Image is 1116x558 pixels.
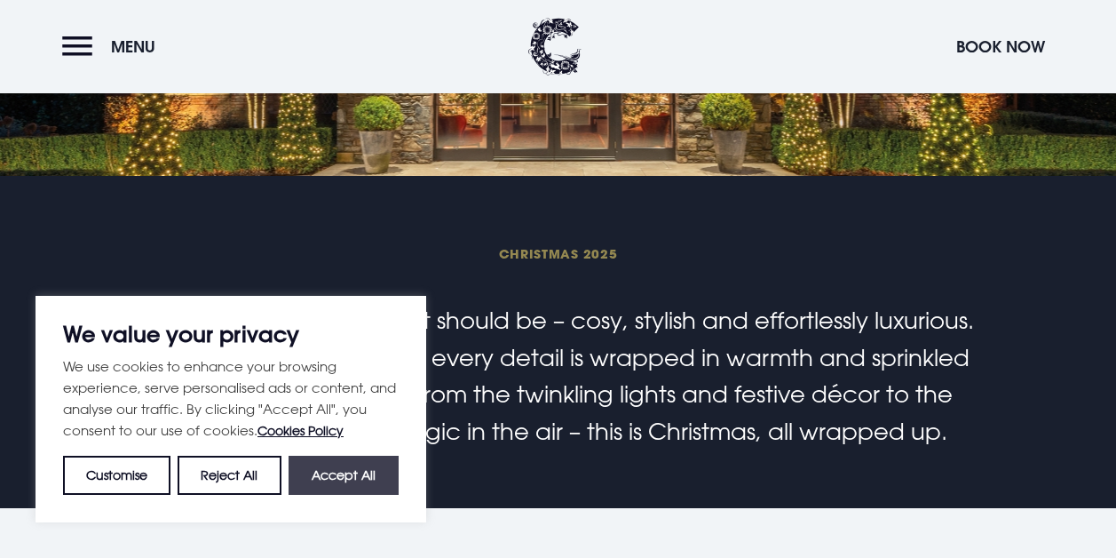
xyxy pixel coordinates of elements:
button: Reject All [178,456,281,495]
button: Customise [63,456,170,495]
p: Experience Christmas as it should be – cosy, stylish and effortlessly luxurious. At [GEOGRAPHIC_D... [135,302,980,450]
button: Accept All [289,456,399,495]
p: We value your privacy [63,323,399,345]
span: Menu [111,36,155,57]
img: Clandeboye Lodge [528,18,582,76]
p: We use cookies to enhance your browsing experience, serve personalised ads or content, and analys... [63,355,399,442]
button: Menu [62,28,164,66]
a: Cookies Policy [257,423,344,438]
div: We value your privacy [36,296,426,522]
span: Christmas 2025 [135,245,980,262]
button: Book Now [947,28,1054,66]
